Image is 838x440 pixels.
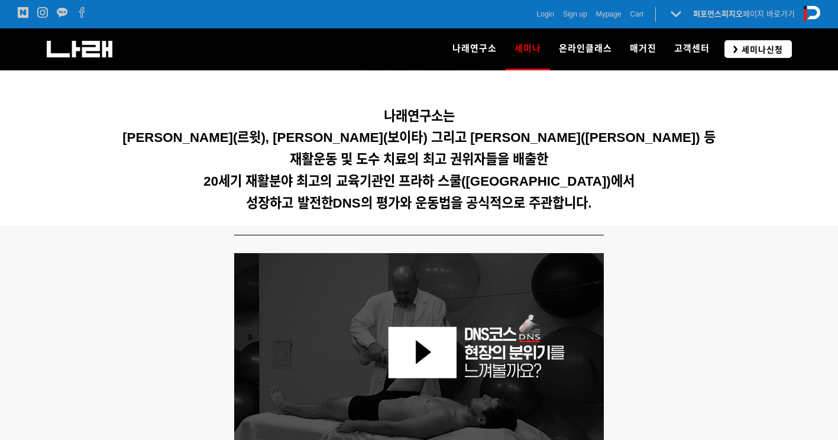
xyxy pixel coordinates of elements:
a: Login [537,8,554,20]
a: 퍼포먼스피지오페이지 바로가기 [693,9,795,18]
a: 나래연구소 [444,28,506,70]
span: 매거진 [630,43,656,54]
span: 세미나 [515,39,541,58]
span: 성장하고 발전한 [246,196,332,211]
a: 매거진 [621,28,665,70]
span: [PERSON_NAME](르윗), [PERSON_NAME](보이타) 그리고 [PERSON_NAME]([PERSON_NAME]) 등 [122,130,716,145]
span: 나래연구소는 [384,109,455,124]
span: 온라인클래스 [559,43,612,54]
a: 온라인클래스 [550,28,621,70]
a: Cart [630,8,643,20]
strong: 퍼포먼스피지오 [693,9,743,18]
a: Sign up [563,8,587,20]
span: 20세기 재활분야 최고의 교육기관인 프라하 스쿨([GEOGRAPHIC_DATA])에서 [203,174,634,189]
a: 고객센터 [665,28,719,70]
span: 재활운동 및 도수 치료의 최고 권위자들을 배출한 [290,152,548,167]
a: 세미나 [506,28,550,70]
span: 세미나신청 [738,44,783,56]
a: Mypage [596,8,622,20]
a: 세미나신청 [724,40,792,57]
span: 나래연구소 [452,43,497,54]
span: DNS의 평가와 운동법을 공식적으로 주관합니다. [333,196,592,211]
span: 고객센터 [674,43,710,54]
